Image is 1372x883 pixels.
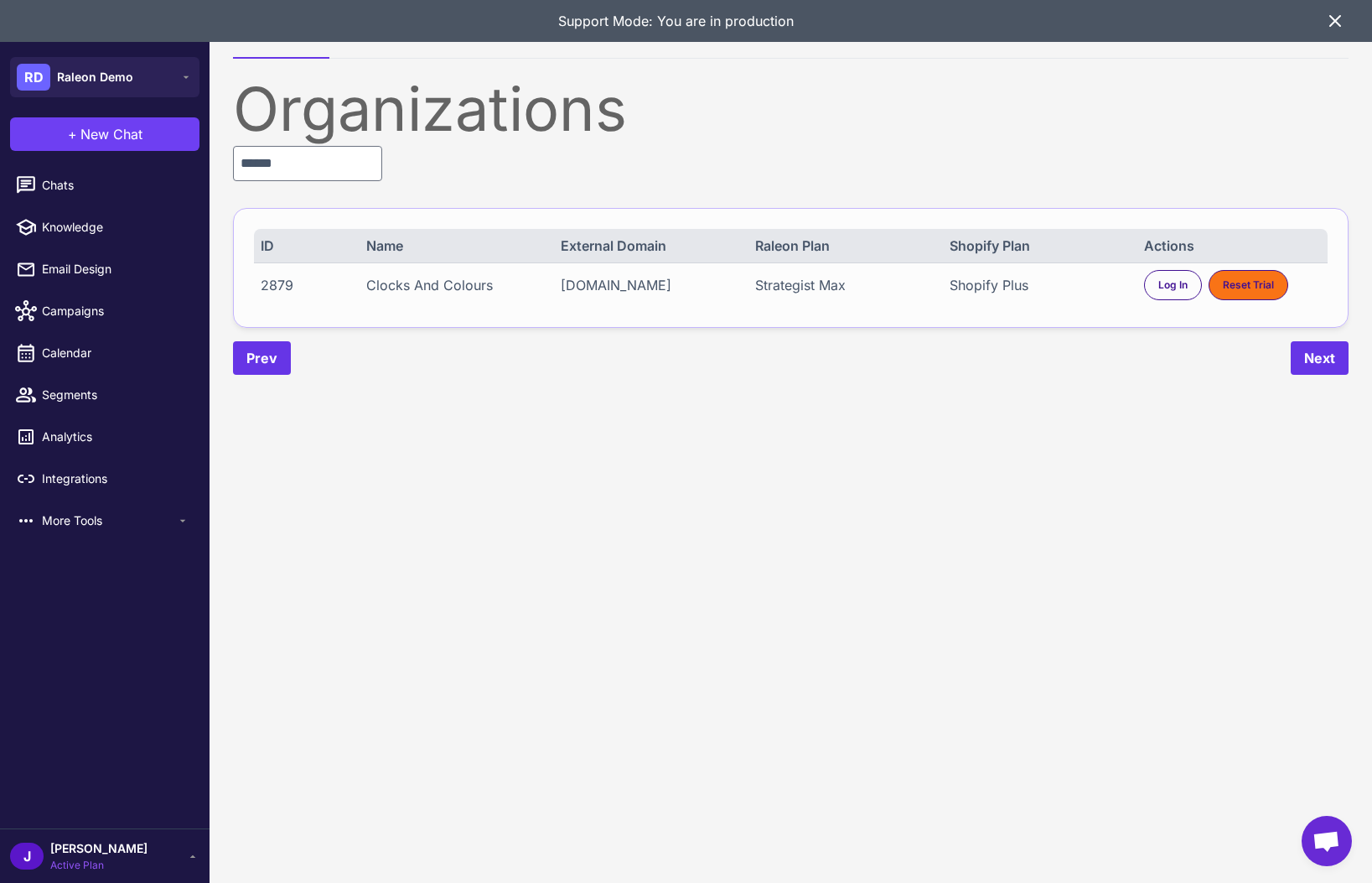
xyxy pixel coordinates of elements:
[233,341,291,375] button: Prev
[17,64,50,91] div: RD
[1158,278,1188,293] span: Log In
[42,428,189,446] span: Analytics
[10,57,199,97] button: RDRaleon Demo
[57,68,133,86] span: Raleon Demo
[68,124,77,144] span: +
[755,275,932,295] div: Strategist Max
[50,839,148,858] span: [PERSON_NAME]
[950,275,1126,295] div: Shopify Plus
[10,843,44,870] div: J
[10,117,199,151] button: +New Chat
[7,377,203,413] a: Segments
[42,176,189,195] span: Chats
[950,236,1126,256] div: Shopify Plan
[80,124,142,144] span: New Chat
[1144,236,1321,256] div: Actions
[561,236,738,256] div: External Domain
[1291,341,1349,375] button: Next
[50,858,148,873] span: Active Plan
[7,461,203,496] a: Integrations
[7,210,203,245] a: Knowledge
[42,386,189,404] span: Segments
[1302,816,1352,866] div: Open chat
[7,335,203,371] a: Calendar
[261,275,349,295] div: 2879
[42,302,189,320] span: Campaigns
[561,275,738,295] div: [DOMAIN_NAME]
[42,218,189,236] span: Knowledge
[7,293,203,329] a: Campaigns
[7,252,203,287] a: Email Design
[7,419,203,454] a: Analytics
[42,470,189,488] span: Integrations
[42,260,189,278] span: Email Design
[366,275,543,295] div: Clocks And Colours
[755,236,932,256] div: Raleon Plan
[366,236,543,256] div: Name
[261,236,349,256] div: ID
[42,512,176,530] span: More Tools
[233,79,1349,139] div: Organizations
[7,168,203,203] a: Chats
[42,344,189,362] span: Calendar
[1223,278,1274,293] span: Reset Trial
